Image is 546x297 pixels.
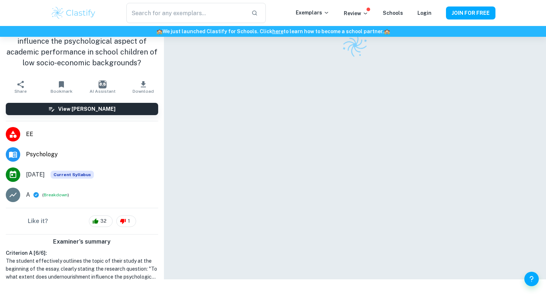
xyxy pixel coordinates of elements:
h1: To what extent does undernourishment influence the psychological aspect of academic performance i... [6,25,158,68]
span: 1 [124,218,134,225]
div: 1 [116,215,136,227]
span: Current Syllabus [51,171,94,179]
h1: The student effectively outlines the topic of their study at the beginning of the essay, clearly ... [6,257,158,281]
img: AI Assistant [99,80,107,88]
h6: Like it? [28,217,48,226]
button: AI Assistant [82,77,123,97]
h6: Examiner's summary [3,237,161,246]
span: [DATE] [26,170,45,179]
div: 32 [89,215,113,227]
p: Review [344,9,368,17]
button: JOIN FOR FREE [446,6,495,19]
span: Psychology [26,150,158,159]
h6: Criterion A [ 6 / 6 ]: [6,249,158,257]
h6: View [PERSON_NAME] [58,105,116,113]
button: Breakdown [44,192,68,198]
p: A [26,191,30,199]
span: ( ) [42,191,69,198]
a: here [272,29,283,34]
button: Download [123,77,164,97]
span: 🏫 [156,29,162,34]
span: Download [133,89,154,94]
input: Search for any exemplars... [126,3,246,23]
img: Clastify logo [51,6,96,20]
div: This exemplar is based on the current syllabus. Feel free to refer to it for inspiration/ideas wh... [51,171,94,179]
span: 🏫 [384,29,390,34]
a: Schools [383,10,403,16]
a: Login [417,10,432,16]
span: 32 [96,218,110,225]
h6: We just launched Clastify for Schools. Click to learn how to become a school partner. [1,27,545,35]
span: EE [26,130,158,139]
p: Exemplars [296,9,329,17]
button: View [PERSON_NAME] [6,103,158,115]
span: AI Assistant [90,89,116,94]
img: Clastify logo [339,29,371,61]
span: Share [14,89,27,94]
span: Bookmark [51,89,73,94]
button: Bookmark [41,77,82,97]
button: Help and Feedback [524,272,539,286]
